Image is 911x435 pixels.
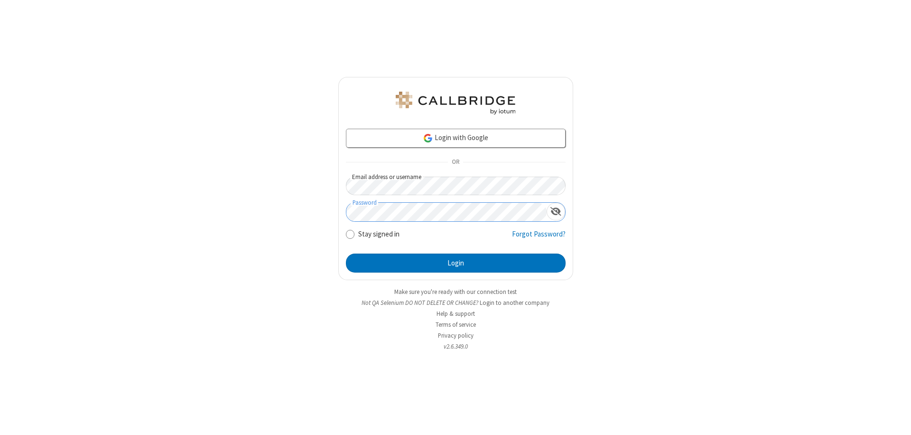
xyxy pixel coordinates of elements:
li: Not QA Selenium DO NOT DELETE OR CHANGE? [338,298,573,307]
img: google-icon.png [423,133,433,143]
a: Privacy policy [438,331,474,340]
a: Login with Google [346,129,566,148]
input: Email address or username [346,177,566,195]
label: Stay signed in [358,229,400,240]
a: Help & support [437,310,475,318]
button: Login to another company [480,298,549,307]
input: Password [346,203,547,221]
div: Show password [547,203,565,220]
button: Login [346,254,566,273]
li: v2.6.349.0 [338,342,573,351]
a: Make sure you're ready with our connection test [394,288,517,296]
a: Forgot Password? [512,229,566,247]
a: Terms of service [436,321,476,329]
span: OR [448,156,463,169]
img: QA Selenium DO NOT DELETE OR CHANGE [394,92,517,114]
